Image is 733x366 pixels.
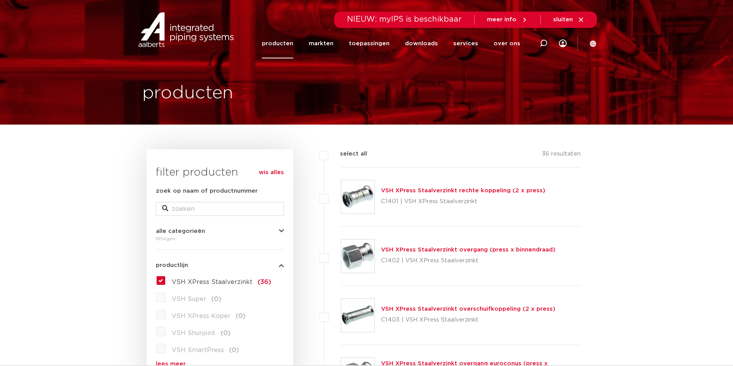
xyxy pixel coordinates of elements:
span: meer info [487,17,516,22]
label: zoek op naam of productnummer [156,186,258,196]
span: VSH XPress Koper [172,313,231,319]
h3: filter producten [156,165,284,180]
a: downloads [405,29,438,58]
span: sluiten [553,17,573,22]
p: C1403 | VSH XPress Staalverzinkt [381,314,555,326]
a: sluiten [553,16,584,23]
nav: Menu [262,29,520,58]
span: productlijn [156,262,188,268]
span: (0) [220,330,231,336]
span: VSH Super [172,296,206,302]
button: alle categorieën [156,228,284,234]
span: (0) [229,347,239,353]
span: NIEUW: myIPS is beschikbaar [347,15,462,23]
p: C1402 | VSH XPress Staalverzinkt [381,255,555,267]
span: (36) [258,279,271,285]
a: VSH XPress Staalverzinkt rechte koppeling (2 x press) [381,188,545,193]
a: VSH XPress Staalverzinkt overschuifkoppeling (2 x press) [381,306,555,312]
span: alle categorieën [156,228,205,234]
span: (0) [236,313,246,319]
a: producten [262,29,293,58]
button: productlijn [156,262,284,268]
img: Thumbnail for VSH XPress Staalverzinkt overschuifkoppeling (2 x press) [341,299,374,332]
img: Thumbnail for VSH XPress Staalverzinkt overgang (press x binnendraad) [341,239,374,273]
span: VSH Shurjoint [172,330,215,336]
a: VSH XPress Staalverzinkt overgang (press x binnendraad) [381,247,555,253]
a: wis alles [259,168,284,177]
img: Thumbnail for VSH XPress Staalverzinkt rechte koppeling (2 x press) [341,180,374,214]
p: 36 resultaten [542,149,581,161]
input: zoeken [156,202,284,216]
p: C1401 | VSH XPress Staalverzinkt [381,195,545,208]
span: (0) [211,296,221,302]
a: markten [309,29,333,58]
a: over ons [494,29,520,58]
h1: producten [142,81,233,106]
span: VSH XPress Staalverzinkt [172,279,253,285]
label: select all [328,149,367,159]
span: VSH SmartPress [172,347,224,353]
a: toepassingen [349,29,390,58]
a: services [453,29,478,58]
div: fittingen [156,234,284,243]
a: meer info [487,16,528,23]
